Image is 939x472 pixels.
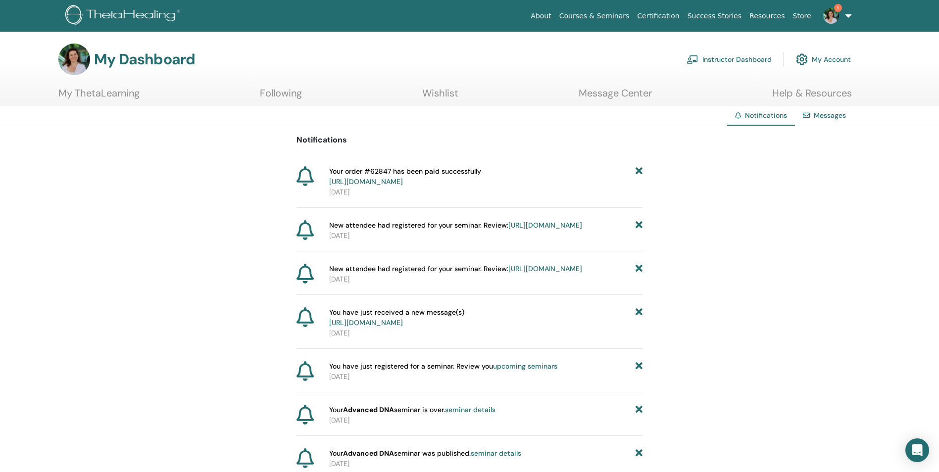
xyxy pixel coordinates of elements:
[260,87,302,106] a: Following
[555,7,634,25] a: Courses & Seminars
[329,264,582,274] span: New attendee had registered for your seminar. Review:
[329,459,643,469] p: [DATE]
[445,405,495,414] a: seminar details
[297,134,643,146] p: Notifications
[58,87,140,106] a: My ThetaLearning
[823,8,839,24] img: default.jpg
[329,177,403,186] a: [URL][DOMAIN_NAME]
[329,166,481,187] span: Your order #62847 has been paid successfully
[329,372,643,382] p: [DATE]
[508,221,582,230] a: [URL][DOMAIN_NAME]
[687,48,772,70] a: Instructor Dashboard
[329,231,643,241] p: [DATE]
[94,50,195,68] h3: My Dashboard
[796,51,808,68] img: cog.svg
[789,7,815,25] a: Store
[329,307,464,328] span: You have just received a new message(s)
[329,328,643,338] p: [DATE]
[508,264,582,273] a: [URL][DOMAIN_NAME]
[329,318,403,327] a: [URL][DOMAIN_NAME]
[343,449,394,458] strong: Advanced DNA
[471,449,521,458] a: seminar details
[527,7,555,25] a: About
[329,187,643,197] p: [DATE]
[329,448,521,459] span: Your seminar was published.
[684,7,745,25] a: Success Stories
[814,111,846,120] a: Messages
[579,87,652,106] a: Message Center
[745,7,789,25] a: Resources
[329,415,643,425] p: [DATE]
[58,44,90,75] img: default.jpg
[329,274,643,284] p: [DATE]
[834,4,842,12] span: 1
[745,111,787,120] span: Notifications
[633,7,683,25] a: Certification
[905,438,929,462] div: Open Intercom Messenger
[687,55,698,64] img: chalkboard-teacher.svg
[329,220,582,231] span: New attendee had registered for your seminar. Review:
[796,48,851,70] a: My Account
[329,361,557,372] span: You have just registered for a seminar. Review you
[329,405,495,415] span: Your seminar is over.
[493,362,557,371] a: upcoming seminars
[65,5,184,27] img: logo.png
[343,405,394,414] strong: Advanced DNA
[772,87,852,106] a: Help & Resources
[422,87,458,106] a: Wishlist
